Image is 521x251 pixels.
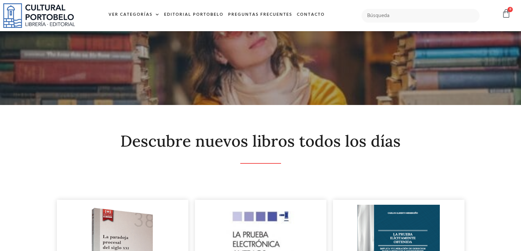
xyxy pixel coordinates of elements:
input: Búsqueda [362,9,480,23]
a: Editorial Portobelo [162,8,226,22]
a: Preguntas frecuentes [226,8,295,22]
h2: Descubre nuevos libros todos los días [57,133,464,150]
a: Contacto [295,8,327,22]
a: 0 [502,9,511,18]
a: Ver Categorías [106,8,162,22]
span: 0 [508,7,513,12]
